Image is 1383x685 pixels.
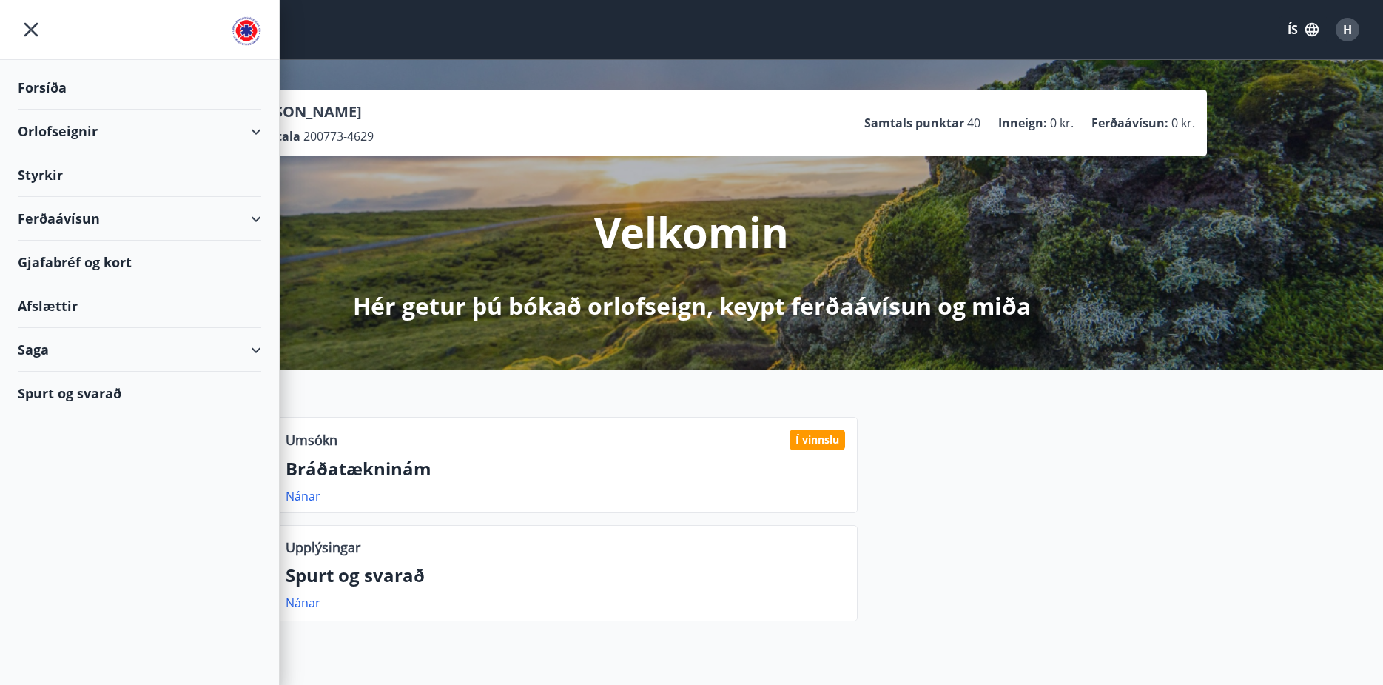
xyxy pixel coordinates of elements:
[286,488,320,504] a: Nánar
[998,115,1047,131] p: Inneign :
[18,16,44,43] button: menu
[286,595,320,611] a: Nánar
[594,204,789,260] p: Velkomin
[18,66,261,110] div: Forsíða
[967,115,980,131] span: 40
[18,328,261,372] div: Saga
[286,456,845,481] p: Bráðatækninám
[790,430,845,450] div: Í vinnslu
[232,16,261,46] img: union_logo
[18,110,261,153] div: Orlofseignir
[1330,12,1365,47] button: H
[286,538,360,557] p: Upplýsingar
[18,197,261,241] div: Ferðaávísun
[353,290,1031,322] p: Hér getur þú bókað orlofseign, keypt ferðaávísun og miða
[1050,115,1074,131] span: 0 kr.
[1091,115,1168,131] p: Ferðaávísun :
[18,241,261,284] div: Gjafabréf og kort
[18,284,261,328] div: Afslættir
[864,115,964,131] p: Samtals punktar
[18,372,261,415] div: Spurt og svarað
[1171,115,1195,131] span: 0 kr.
[286,430,337,450] p: Umsókn
[1343,21,1352,38] span: H
[1279,16,1327,43] button: ÍS
[286,563,845,588] p: Spurt og svarað
[18,153,261,197] div: Styrkir
[303,128,374,144] span: 200773-4629
[242,101,374,122] p: [PERSON_NAME]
